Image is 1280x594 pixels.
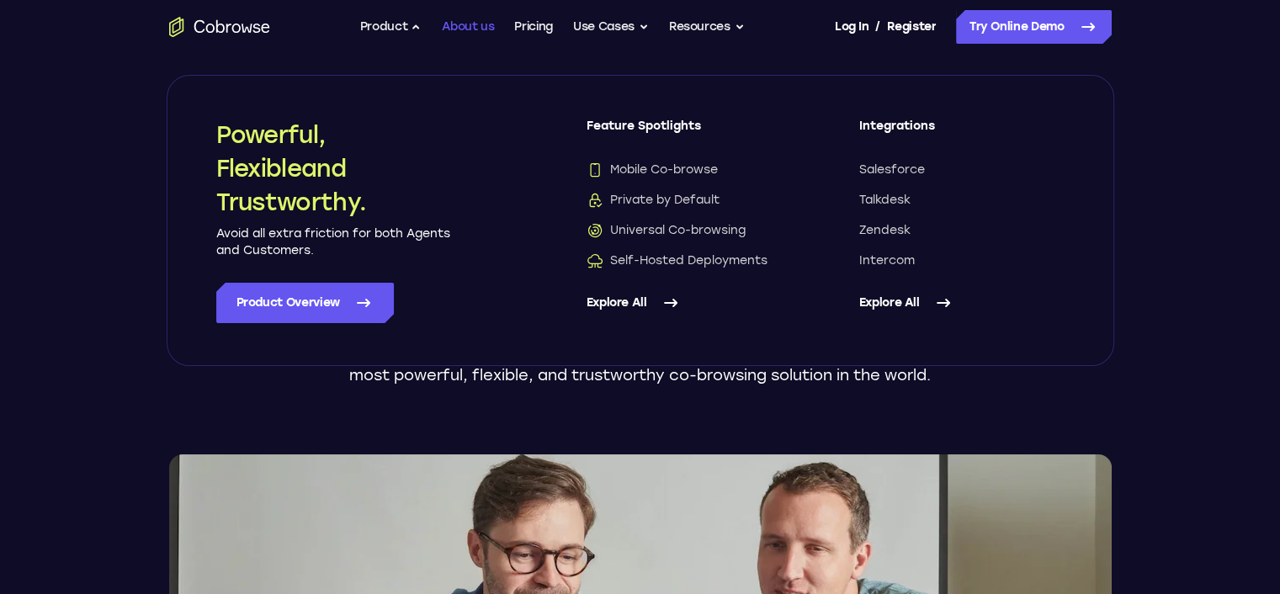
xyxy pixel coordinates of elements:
span: Private by Default [587,192,720,209]
a: Talkdesk [859,192,1065,209]
a: Register [887,10,936,44]
img: Self-Hosted Deployments [587,252,603,269]
img: Universal Co-browsing [587,222,603,239]
a: Self-Hosted DeploymentsSelf-Hosted Deployments [587,252,792,269]
a: Log In [835,10,868,44]
a: Zendesk [859,222,1065,239]
button: Use Cases [573,10,649,44]
a: Mobile Co-browseMobile Co-browse [587,162,792,178]
a: Pricing [514,10,553,44]
a: Explore All [587,283,792,323]
a: Try Online Demo [956,10,1112,44]
p: Avoid all extra friction for both Agents and Customers. [216,225,452,259]
span: Intercom [859,252,915,269]
a: Intercom [859,252,1065,269]
a: Universal Co-browsingUniversal Co-browsing [587,222,792,239]
button: Product [360,10,422,44]
span: Mobile Co-browse [587,162,718,178]
button: Resources [669,10,745,44]
h2: Powerful, Flexible and Trustworthy. [216,118,452,219]
img: Private by Default [587,192,603,209]
span: Talkdesk [859,192,911,209]
a: Explore All [859,283,1065,323]
span: Feature Spotlights [587,118,792,148]
a: Go to the home page [169,17,270,37]
span: / [875,17,880,37]
img: Mobile Co-browse [587,162,603,178]
a: Salesforce [859,162,1065,178]
a: Product Overview [216,283,394,323]
span: Zendesk [859,222,911,239]
span: Universal Co-browsing [587,222,746,239]
span: Integrations [859,118,1065,148]
span: Salesforce [859,162,925,178]
span: Self-Hosted Deployments [587,252,767,269]
a: About us [442,10,494,44]
a: Private by DefaultPrivate by Default [587,192,792,209]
